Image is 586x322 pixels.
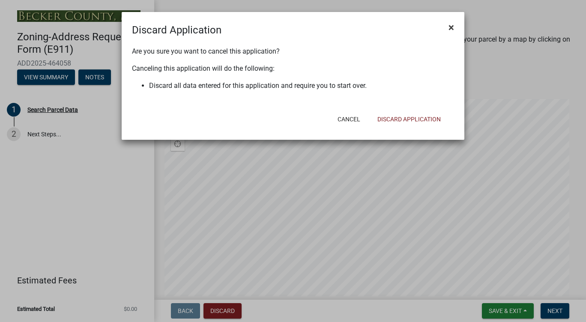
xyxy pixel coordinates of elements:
[132,22,221,38] h4: Discard Application
[448,21,454,33] span: ×
[132,63,454,74] p: Canceling this application will do the following:
[149,81,454,91] li: Discard all data entered for this application and require you to start over.
[132,46,454,57] p: Are you sure you want to cancel this application?
[371,111,448,127] button: Discard Application
[442,15,461,39] button: Close
[331,111,367,127] button: Cancel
